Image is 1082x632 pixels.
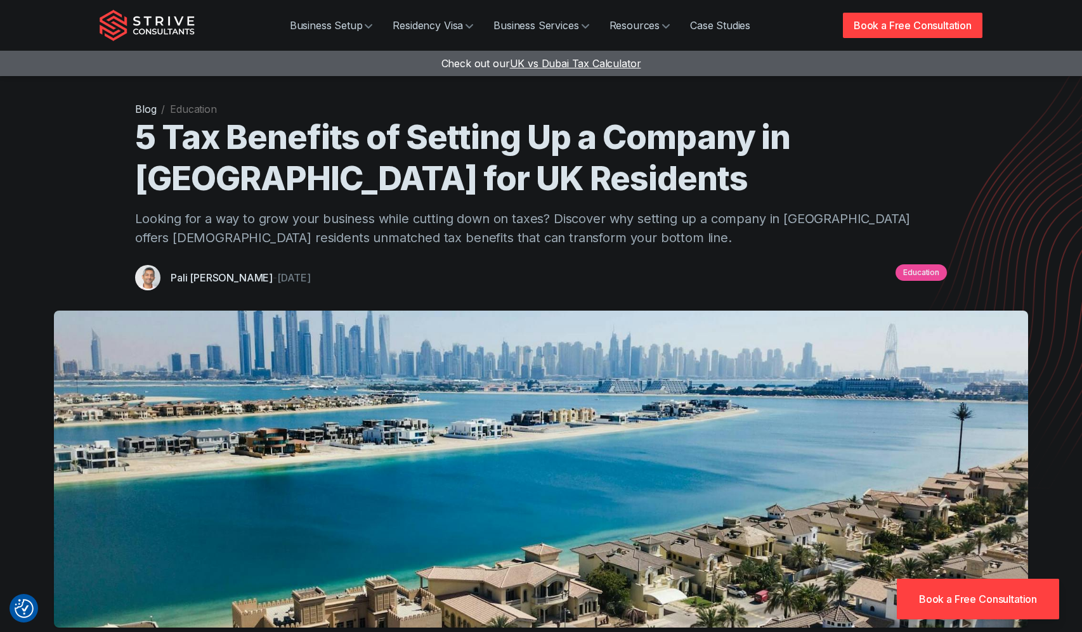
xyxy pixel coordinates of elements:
[15,599,34,618] button: Consent Preferences
[896,264,947,281] a: Education
[483,13,599,38] a: Business Services
[100,10,195,41] img: Strive Consultants
[54,311,1028,628] img: dubai palm view
[135,117,947,199] h1: 5 Tax Benefits of Setting Up a Company in [GEOGRAPHIC_DATA] for UK Residents
[161,103,165,115] span: /
[897,579,1059,619] a: Book a Free Consultation
[15,599,34,618] img: Revisit consent button
[680,13,760,38] a: Case Studies
[171,271,273,284] a: Pali [PERSON_NAME]
[170,101,217,117] li: Education
[135,209,947,247] p: Looking for a way to grow your business while cutting down on taxes? Discover why setting up a co...
[273,271,277,284] span: -
[135,265,160,290] img: Pali Banwait, CEO, Strive Consultants, Dubai, UAE
[277,271,311,284] time: [DATE]
[599,13,681,38] a: Resources
[135,103,156,115] a: Blog
[510,57,641,70] span: UK vs Dubai Tax Calculator
[441,57,641,70] a: Check out ourUK vs Dubai Tax Calculator
[843,13,982,38] a: Book a Free Consultation
[382,13,483,38] a: Residency Visa
[280,13,383,38] a: Business Setup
